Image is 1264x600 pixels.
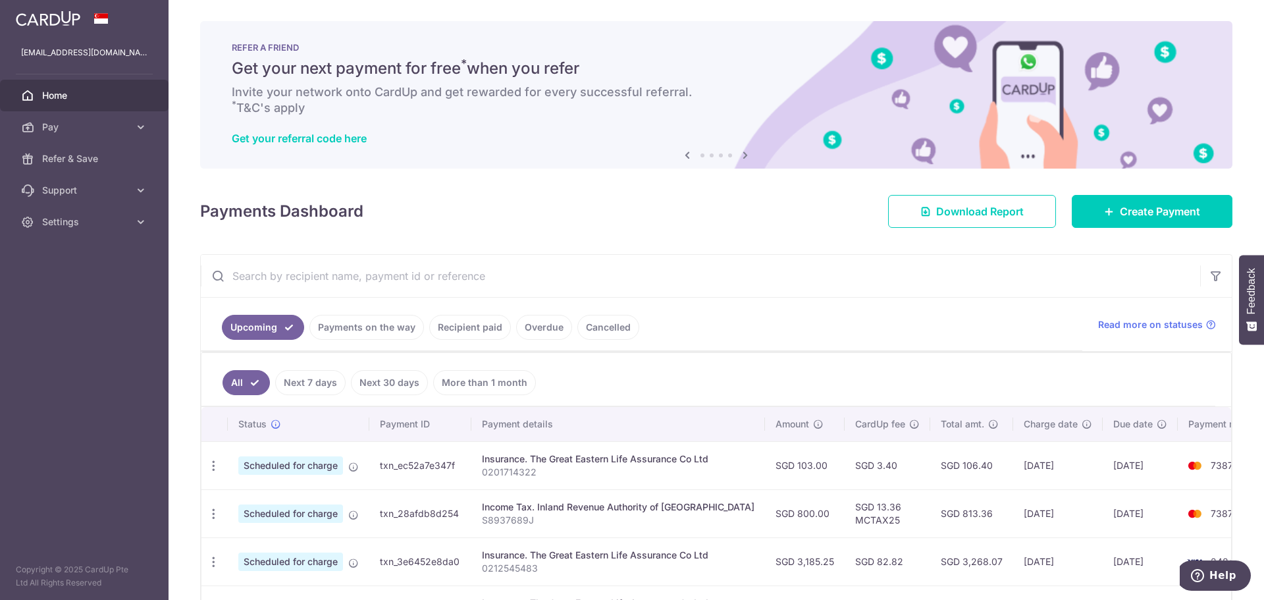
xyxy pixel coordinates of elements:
[1013,537,1103,586] td: [DATE]
[482,501,754,514] div: Income Tax. Inland Revenue Authority of [GEOGRAPHIC_DATA]
[42,184,129,197] span: Support
[1246,268,1257,314] span: Feedback
[201,255,1200,297] input: Search by recipient name, payment id or reference
[369,441,471,489] td: txn_ec52a7e347f
[482,549,754,562] div: Insurance. The Great Eastern Life Assurance Co Ltd
[482,514,754,527] p: S8937689J
[238,456,343,475] span: Scheduled for charge
[433,370,536,395] a: More than 1 month
[232,58,1201,79] h5: Get your next payment for free when you refer
[1098,318,1216,331] a: Read more on statuses
[1239,255,1264,344] button: Feedback - Show survey
[1113,418,1153,431] span: Due date
[471,407,765,441] th: Payment details
[765,441,845,489] td: SGD 103.00
[16,11,80,26] img: CardUp
[482,452,754,466] div: Insurance. The Great Eastern Life Assurance Co Ltd
[845,537,930,586] td: SGD 82.82
[1211,508,1233,519] span: 7387
[238,418,267,431] span: Status
[1013,489,1103,537] td: [DATE]
[1103,537,1178,586] td: [DATE]
[351,370,428,395] a: Next 30 days
[765,489,845,537] td: SGD 800.00
[222,315,304,340] a: Upcoming
[930,441,1013,489] td: SGD 106.40
[238,505,343,523] span: Scheduled for charge
[429,315,511,340] a: Recipient paid
[1013,441,1103,489] td: [DATE]
[1211,556,1234,567] span: 2484
[776,418,809,431] span: Amount
[369,407,471,441] th: Payment ID
[42,152,129,165] span: Refer & Save
[845,441,930,489] td: SGD 3.40
[855,418,905,431] span: CardUp fee
[1024,418,1078,431] span: Charge date
[275,370,346,395] a: Next 7 days
[888,195,1056,228] a: Download Report
[238,553,343,571] span: Scheduled for charge
[200,200,363,223] h4: Payments Dashboard
[1182,506,1208,522] img: Bank Card
[369,537,471,586] td: txn_3e6452e8da0
[369,489,471,537] td: txn_28afdb8d254
[1182,554,1208,570] img: Bank Card
[200,21,1232,169] img: RAF banner
[930,537,1013,586] td: SGD 3,268.07
[42,89,129,102] span: Home
[1180,560,1251,593] iframe: Opens a widget where you can find more information
[482,562,754,575] p: 0212545483
[936,204,1024,219] span: Download Report
[941,418,984,431] span: Total amt.
[1098,318,1203,331] span: Read more on statuses
[1211,460,1233,471] span: 7387
[845,489,930,537] td: SGD 13.36 MCTAX25
[232,84,1201,116] h6: Invite your network onto CardUp and get rewarded for every successful referral. T&C's apply
[1103,489,1178,537] td: [DATE]
[232,42,1201,53] p: REFER A FRIEND
[42,121,129,134] span: Pay
[930,489,1013,537] td: SGD 813.36
[1072,195,1232,228] a: Create Payment
[232,132,367,145] a: Get your referral code here
[21,46,147,59] p: [EMAIL_ADDRESS][DOMAIN_NAME]
[309,315,424,340] a: Payments on the way
[516,315,572,340] a: Overdue
[42,215,129,229] span: Settings
[1103,441,1178,489] td: [DATE]
[577,315,639,340] a: Cancelled
[482,466,754,479] p: 0201714322
[1182,458,1208,474] img: Bank Card
[1120,204,1200,219] span: Create Payment
[765,537,845,586] td: SGD 3,185.25
[223,370,270,395] a: All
